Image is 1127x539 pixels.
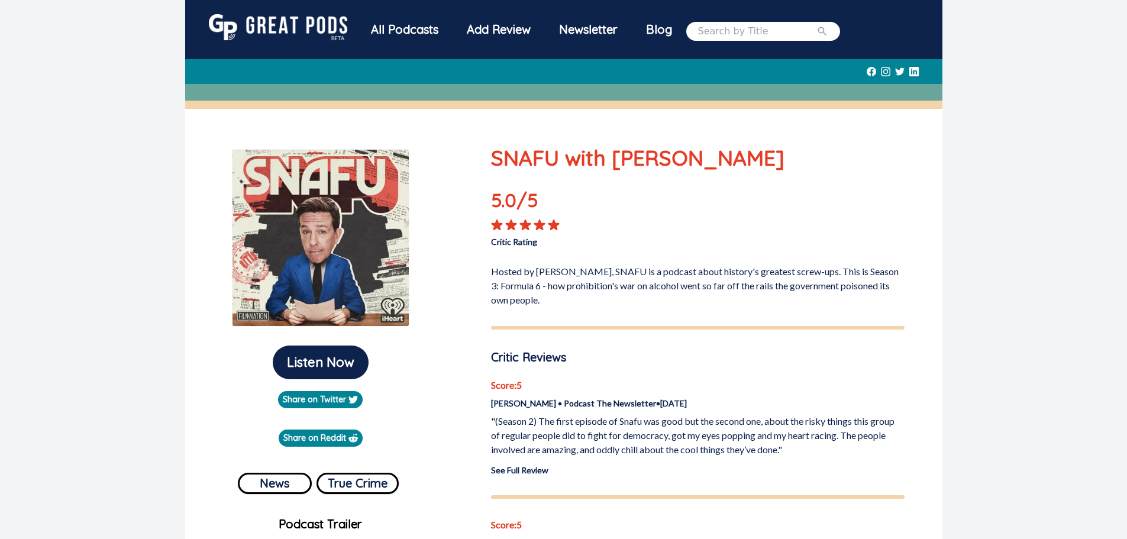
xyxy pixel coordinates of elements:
button: True Crime [317,473,399,494]
div: All Podcasts [357,14,453,45]
p: Score: 5 [491,518,905,532]
a: Newsletter [545,14,632,48]
p: "(Season 2) The first episode of Snafu was good but the second one, about the risky things this g... [491,414,905,457]
a: True Crime [317,468,399,494]
p: Score: 5 [491,378,905,392]
p: Hosted by [PERSON_NAME], SNAFU is a podcast about history's greatest screw-ups. This is Season 3:... [491,260,905,307]
a: Blog [632,14,686,45]
a: Share on Reddit [279,430,363,447]
p: SNAFU with [PERSON_NAME] [491,142,905,174]
p: Critic Reviews [491,348,905,366]
input: Search by Title [698,24,816,38]
p: [PERSON_NAME] • Podcast The Newsletter • [DATE] [491,397,905,409]
a: All Podcasts [357,14,453,48]
a: News [238,468,312,494]
p: 5.0 /5 [491,186,574,219]
p: Critic Rating [491,231,697,248]
img: GreatPods [209,14,347,40]
button: News [238,473,312,494]
button: Listen Now [273,346,369,379]
p: Podcast Trailer [195,515,447,533]
a: Add Review [453,14,545,45]
a: See Full Review [491,465,548,475]
a: Share on Twitter [278,391,363,408]
img: SNAFU with Ed Helms [232,149,409,327]
div: Newsletter [545,14,632,45]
